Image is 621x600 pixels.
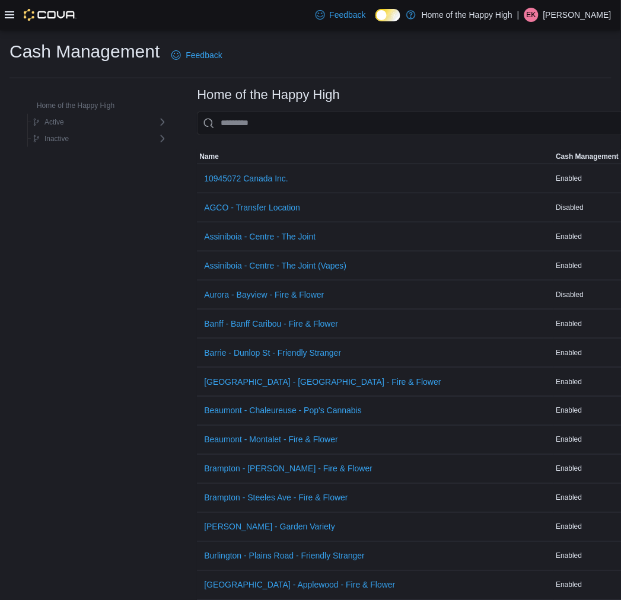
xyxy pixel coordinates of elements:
[527,8,536,22] span: EK
[199,283,329,307] button: Aurora - Bayview - Fire & Flower
[204,521,335,533] span: [PERSON_NAME] - Garden Variety
[556,152,619,161] span: Cash Management
[9,40,160,63] h1: Cash Management
[204,550,365,562] span: Burlington - Plains Road - Friendly Stranger
[199,196,305,219] button: AGCO - Transfer Location
[28,115,69,129] button: Active
[199,544,370,568] button: Burlington - Plains Road - Friendly Stranger
[204,202,300,213] span: AGCO - Transfer Location
[20,98,119,113] button: Home of the Happy High
[28,132,74,146] button: Inactive
[204,231,316,242] span: Assiniboia - Centre - The Joint
[204,260,346,272] span: Assiniboia - Centre - The Joint (Vapes)
[204,347,341,359] span: Barrie - Dunlop St - Friendly Stranger
[199,573,400,597] button: [GEOGRAPHIC_DATA] - Applewood - Fire & Flower
[199,399,367,423] button: Beaumont - Chaleureuse - Pop's Cannabis
[197,149,553,164] button: Name
[204,376,441,388] span: [GEOGRAPHIC_DATA] - [GEOGRAPHIC_DATA] - Fire & Flower
[186,49,222,61] span: Feedback
[204,289,324,301] span: Aurora - Bayview - Fire & Flower
[422,8,512,22] p: Home of the Happy High
[199,167,293,190] button: 10945072 Canada Inc.
[167,43,227,67] a: Feedback
[44,134,69,143] span: Inactive
[375,21,376,22] span: Dark Mode
[199,486,353,510] button: Brampton - Steeles Ave - Fire & Flower
[37,101,114,110] span: Home of the Happy High
[204,173,288,184] span: 10945072 Canada Inc.
[199,457,377,481] button: Brampton - [PERSON_NAME] - Fire & Flower
[311,3,371,27] a: Feedback
[517,8,520,22] p: |
[199,341,346,365] button: Barrie - Dunlop St - Friendly Stranger
[204,492,348,504] span: Brampton - Steeles Ave - Fire & Flower
[44,117,64,127] span: Active
[204,318,338,330] span: Banff - Banff Caribou - Fire & Flower
[197,88,340,102] h3: Home of the Happy High
[375,9,400,21] input: Dark Mode
[204,579,395,591] span: [GEOGRAPHIC_DATA] - Applewood - Fire & Flower
[204,463,372,475] span: Brampton - [PERSON_NAME] - Fire & Flower
[199,152,219,161] span: Name
[199,225,320,248] button: Assiniboia - Centre - The Joint
[204,405,362,417] span: Beaumont - Chaleureuse - Pop's Cannabis
[330,9,366,21] span: Feedback
[199,254,351,277] button: Assiniboia - Centre - The Joint (Vapes)
[204,434,338,446] span: Beaumont - Montalet - Fire & Flower
[199,515,340,539] button: [PERSON_NAME] - Garden Variety
[199,312,343,336] button: Banff - Banff Caribou - Fire & Flower
[543,8,612,22] p: [PERSON_NAME]
[199,428,343,452] button: Beaumont - Montalet - Fire & Flower
[24,9,77,21] img: Cova
[524,8,539,22] div: Emily Krizanic-Evenden
[199,370,446,394] button: [GEOGRAPHIC_DATA] - [GEOGRAPHIC_DATA] - Fire & Flower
